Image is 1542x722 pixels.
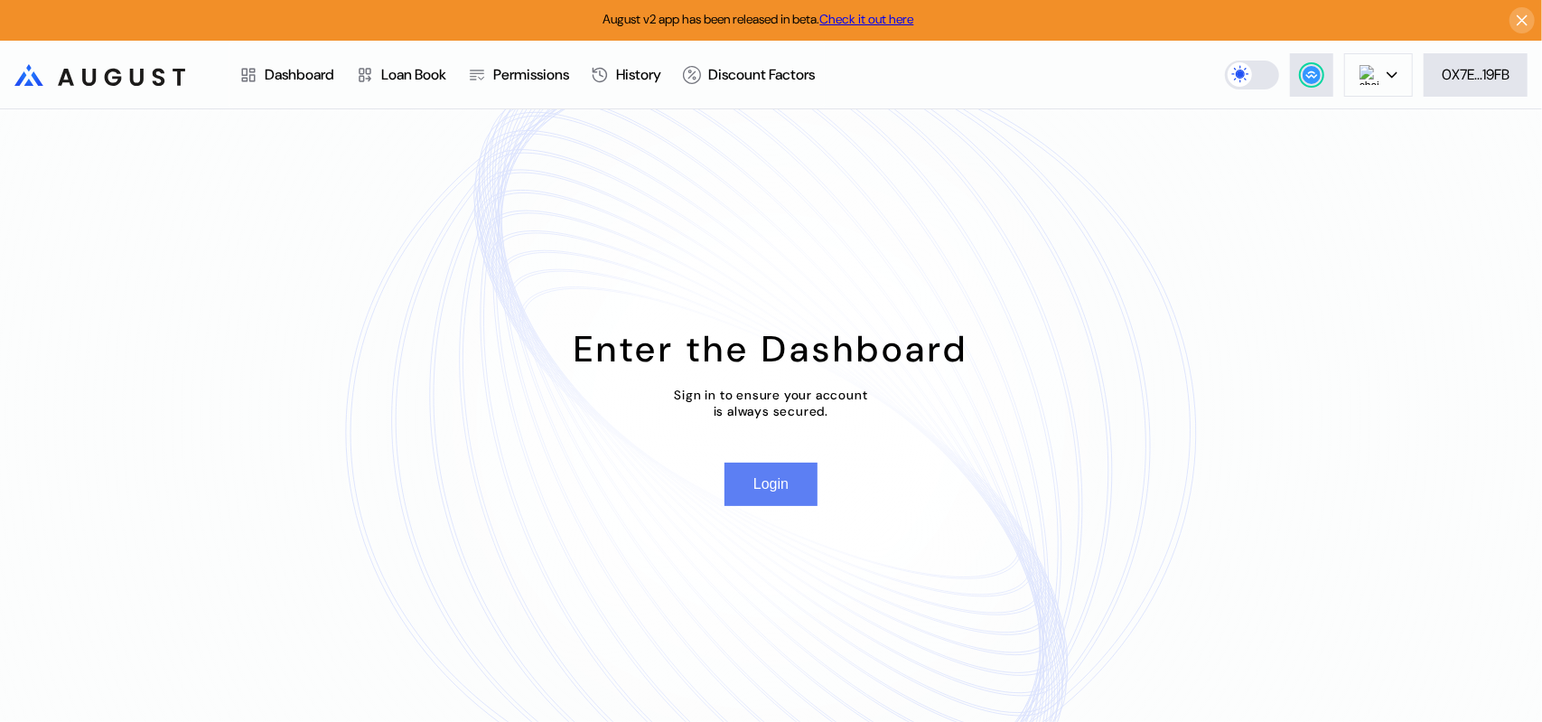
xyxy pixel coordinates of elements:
button: Login [724,463,818,506]
button: chain logo [1344,53,1413,97]
div: Loan Book [381,65,446,84]
div: Enter the Dashboard [574,325,968,372]
a: Discount Factors [672,42,826,108]
a: Dashboard [229,42,345,108]
img: chain logo [1360,65,1379,85]
div: Discount Factors [708,65,815,84]
div: Dashboard [265,65,334,84]
span: August v2 app has been released in beta. [603,11,914,27]
div: Sign in to ensure your account is always secured. [675,387,868,419]
div: 0X7E...19FB [1442,65,1509,84]
a: Check it out here [820,11,914,27]
div: History [616,65,661,84]
a: Loan Book [345,42,457,108]
a: Permissions [457,42,580,108]
div: Permissions [493,65,569,84]
a: History [580,42,672,108]
button: 0X7E...19FB [1424,53,1528,97]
